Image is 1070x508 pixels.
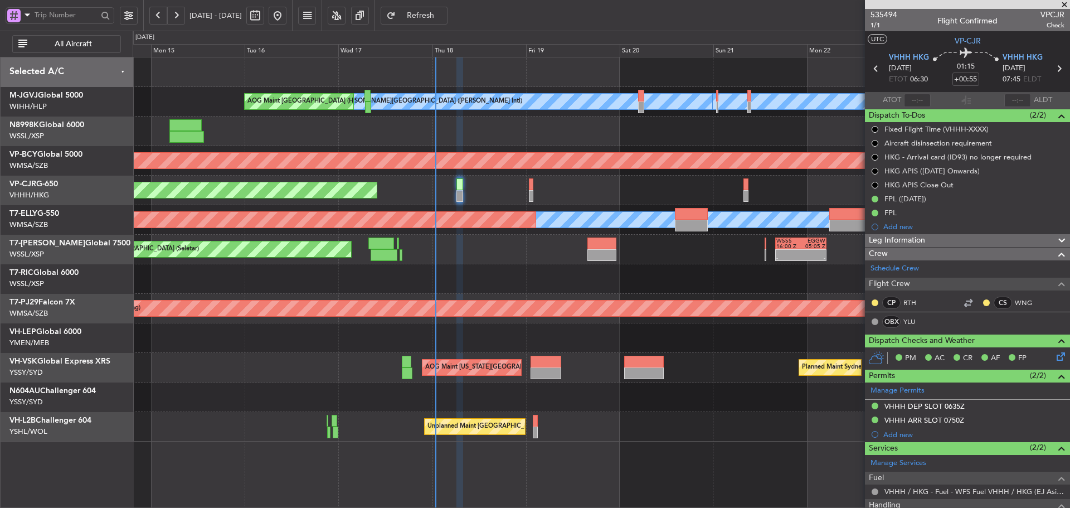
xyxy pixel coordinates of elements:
[9,180,36,188] span: VP-CJR
[884,208,897,217] div: FPL
[884,166,980,176] div: HKG APIS ([DATE] Onwards)
[9,387,40,395] span: N604AU
[1015,298,1040,308] a: WNG
[1030,442,1046,453] span: (2/2)
[889,74,907,85] span: ETOT
[963,353,972,364] span: CR
[9,269,33,277] span: T7-RIC
[9,121,39,129] span: N8998K
[9,190,49,200] a: VHHH/HKG
[776,238,801,244] div: WSSS
[9,210,59,217] a: T7-ELLYG-550
[9,387,96,395] a: N604AUChallenger 604
[9,220,48,230] a: WMSA/SZB
[884,487,1064,496] a: VHHH / HKG - Fuel - WFS Fuel VHHH / HKG (EJ Asia Only)
[9,269,79,277] a: T7-RICGlobal 6000
[9,210,37,217] span: T7-ELLY
[884,124,989,134] div: Fixed Flight Time (VHHH-XXXX)
[884,138,992,148] div: Aircraft disinsection requirement
[9,91,83,99] a: M-JGVJGlobal 5000
[9,161,48,171] a: WMSA/SZB
[955,35,981,47] span: VP-CJR
[9,279,44,289] a: WSSL/XSP
[9,338,49,348] a: YMEN/MEB
[801,244,825,249] div: 05:05 Z
[802,359,931,376] div: Planned Maint Sydney ([PERSON_NAME] Intl)
[432,44,526,57] div: Thu 18
[427,418,611,435] div: Unplanned Maint [GEOGRAPHIC_DATA] ([GEOGRAPHIC_DATA])
[882,316,901,328] div: OBX
[9,308,48,318] a: WMSA/SZB
[245,44,338,57] div: Tue 16
[884,152,1032,162] div: HKG - Arrival card (ID93) no longer required
[30,40,117,48] span: All Aircraft
[869,234,925,247] span: Leg Information
[904,94,931,107] input: --:--
[884,194,926,204] div: FPL ([DATE])
[425,359,616,376] div: AOG Maint [US_STATE][GEOGRAPHIC_DATA] ([US_STATE] City Intl)
[889,52,929,64] span: VHHH HKG
[526,44,620,57] div: Fri 19
[341,93,522,110] div: [PERSON_NAME][GEOGRAPHIC_DATA] ([PERSON_NAME] Intl)
[884,401,965,411] div: VHHH DEP SLOT 0635Z
[9,417,36,424] span: VH-L2B
[247,93,378,110] div: AOG Maint [GEOGRAPHIC_DATA] (Halim Intl)
[9,397,43,407] a: YSSY/SYD
[9,131,44,141] a: WSSL/XSP
[884,415,964,425] div: VHHH ARR SLOT 0750Z
[1030,370,1046,381] span: (2/2)
[869,248,888,260] span: Crew
[9,417,91,424] a: VH-L2BChallenger 604
[9,298,38,306] span: T7-PJ29
[338,44,432,57] div: Wed 17
[903,317,928,327] a: YLU
[9,121,84,129] a: N8998KGlobal 6000
[991,353,1000,364] span: AF
[869,278,910,291] span: Flight Crew
[801,238,825,244] div: EGGW
[870,263,919,274] a: Schedule Crew
[889,63,912,74] span: [DATE]
[398,12,444,20] span: Refresh
[9,249,44,259] a: WSSL/XSP
[807,44,901,57] div: Mon 22
[189,11,242,21] span: [DATE] - [DATE]
[9,298,75,306] a: T7-PJ29Falcon 7X
[883,95,901,106] span: ATOT
[9,357,37,365] span: VH-VSK
[776,255,801,261] div: -
[903,298,928,308] a: RTH
[9,91,38,99] span: M-JGVJ
[9,239,85,247] span: T7-[PERSON_NAME]
[1003,52,1043,64] span: VHHH HKG
[1040,9,1064,21] span: VPCJR
[870,458,926,469] a: Manage Services
[801,255,825,261] div: -
[869,335,975,347] span: Dispatch Checks and Weather
[935,353,945,364] span: AC
[9,328,81,336] a: VH-LEPGlobal 6000
[1030,109,1046,121] span: (2/2)
[620,44,713,57] div: Sat 20
[9,427,47,437] a: YSHL/WOL
[868,34,887,44] button: UTC
[9,239,130,247] a: T7-[PERSON_NAME]Global 7500
[1003,63,1025,74] span: [DATE]
[905,353,916,364] span: PM
[870,385,925,396] a: Manage Permits
[882,297,901,309] div: CP
[869,472,884,485] span: Fuel
[994,297,1012,309] div: CS
[9,180,58,188] a: VP-CJRG-650
[910,74,928,85] span: 06:30
[713,44,807,57] div: Sun 21
[870,9,897,21] span: 535494
[869,370,895,383] span: Permits
[381,7,448,25] button: Refresh
[1018,353,1027,364] span: FP
[35,7,98,23] input: Trip Number
[9,101,47,112] a: WIHH/HLP
[884,180,954,190] div: HKG APIS Close Out
[957,61,975,72] span: 01:15
[9,151,82,158] a: VP-BCYGlobal 5000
